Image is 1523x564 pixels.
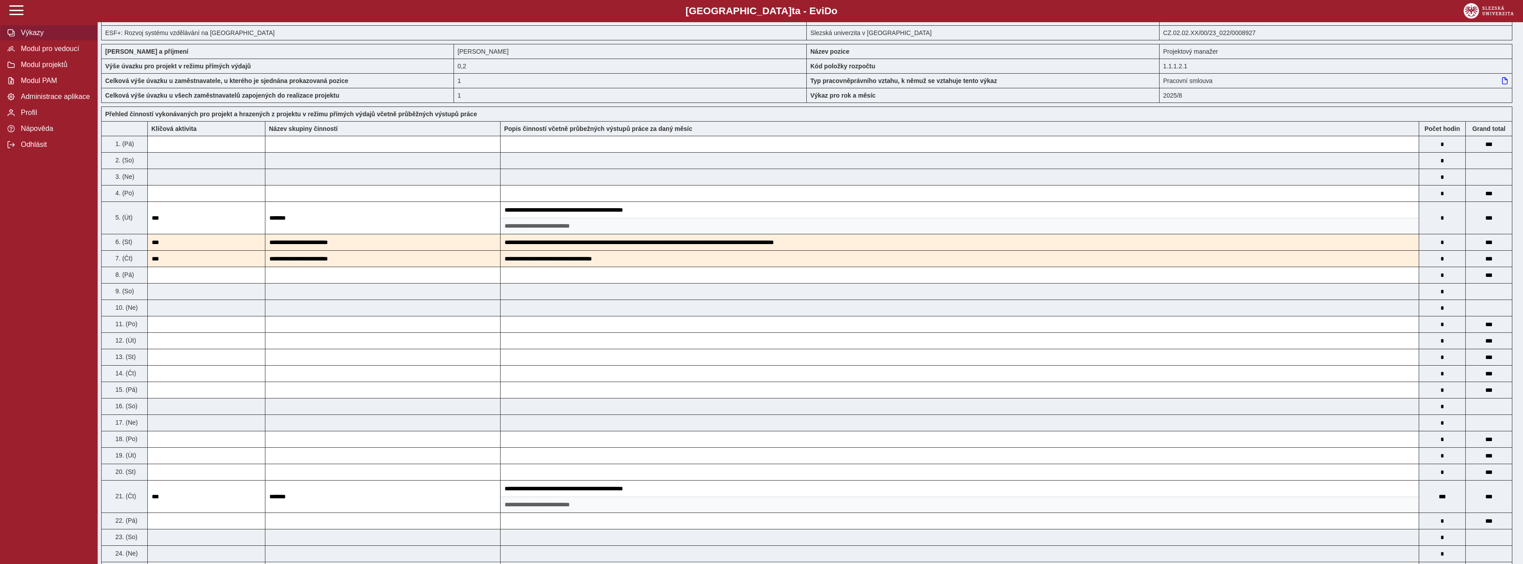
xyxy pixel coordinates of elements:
b: [GEOGRAPHIC_DATA] a - Evi [27,5,1496,17]
span: 8. (Pá) [114,271,134,278]
span: 18. (Po) [114,435,138,442]
span: Odhlásit [18,141,90,149]
span: 9. (So) [114,288,134,295]
span: 16. (So) [114,402,138,410]
span: o [832,5,838,16]
span: 17. (Ne) [114,419,138,426]
span: 21. (Čt) [114,493,136,500]
span: 5. (Út) [114,214,133,221]
div: 1 [454,88,807,103]
span: 22. (Pá) [114,517,138,524]
span: Nápověda [18,125,90,133]
span: Modul PAM [18,77,90,85]
span: Administrace aplikace [18,93,90,101]
span: 23. (So) [114,533,138,540]
span: 20. (St) [114,468,136,475]
span: Profil [18,109,90,117]
div: Projektový manažer [1160,44,1512,59]
b: Výkaz pro rok a měsíc [810,92,876,99]
span: 4. (Po) [114,189,134,197]
b: Název skupiny činností [269,125,338,132]
b: Klíčová aktivita [151,125,197,132]
b: Popis činností včetně průbežných výstupů práce za daný měsíc [504,125,692,132]
b: Počet hodin [1419,125,1465,132]
span: 19. (Út) [114,452,136,459]
span: 12. (Út) [114,337,136,344]
div: 1.1.1.2.1 [1160,59,1512,73]
span: 3. (Ne) [114,173,134,180]
span: 6. (St) [114,238,132,245]
span: D [824,5,831,16]
span: 11. (Po) [114,320,138,327]
span: 13. (St) [114,353,136,360]
div: 2025/8 [1160,88,1512,103]
span: Modul projektů [18,61,90,69]
b: Výše úvazku pro projekt v režimu přímých výdajů [105,63,251,70]
div: CZ.02.02.XX/00/23_022/0008927 [1160,25,1512,40]
span: 1. (Pá) [114,140,134,147]
div: ESF+: Rozvoj systému vzdělávání na [GEOGRAPHIC_DATA] [101,25,807,40]
span: 14. (Čt) [114,370,136,377]
span: 15. (Pá) [114,386,138,393]
b: Celková výše úvazku u zaměstnavatele, u kterého je sjednána prokazovaná pozice [105,77,348,84]
div: Slezská univerzita v [GEOGRAPHIC_DATA] [807,25,1160,40]
div: Pracovní smlouva [1160,73,1512,88]
div: 1 [454,73,807,88]
span: 24. (Ne) [114,550,138,557]
b: Celková výše úvazku u všech zaměstnavatelů zapojených do realizace projektu [105,92,339,99]
b: Název pozice [810,48,849,55]
b: Suma za den přes všechny výkazy [1466,125,1512,132]
span: t [792,5,795,16]
b: Přehled činností vykonávaných pro projekt a hrazených z projektu v režimu přímých výdajů včetně p... [105,110,477,118]
span: 2. (So) [114,157,134,164]
img: logo_web_su.png [1464,3,1514,19]
b: Typ pracovněprávního vztahu, k němuž se vztahuje tento výkaz [810,77,997,84]
b: [PERSON_NAME] a příjmení [105,48,188,55]
span: Modul pro vedoucí [18,45,90,53]
span: 10. (Ne) [114,304,138,311]
div: 1,6 h / den. 8 h / týden. [454,59,807,73]
b: Kód položky rozpočtu [810,63,875,70]
div: [PERSON_NAME] [454,44,807,59]
span: 7. (Čt) [114,255,133,262]
span: Výkazy [18,29,90,37]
